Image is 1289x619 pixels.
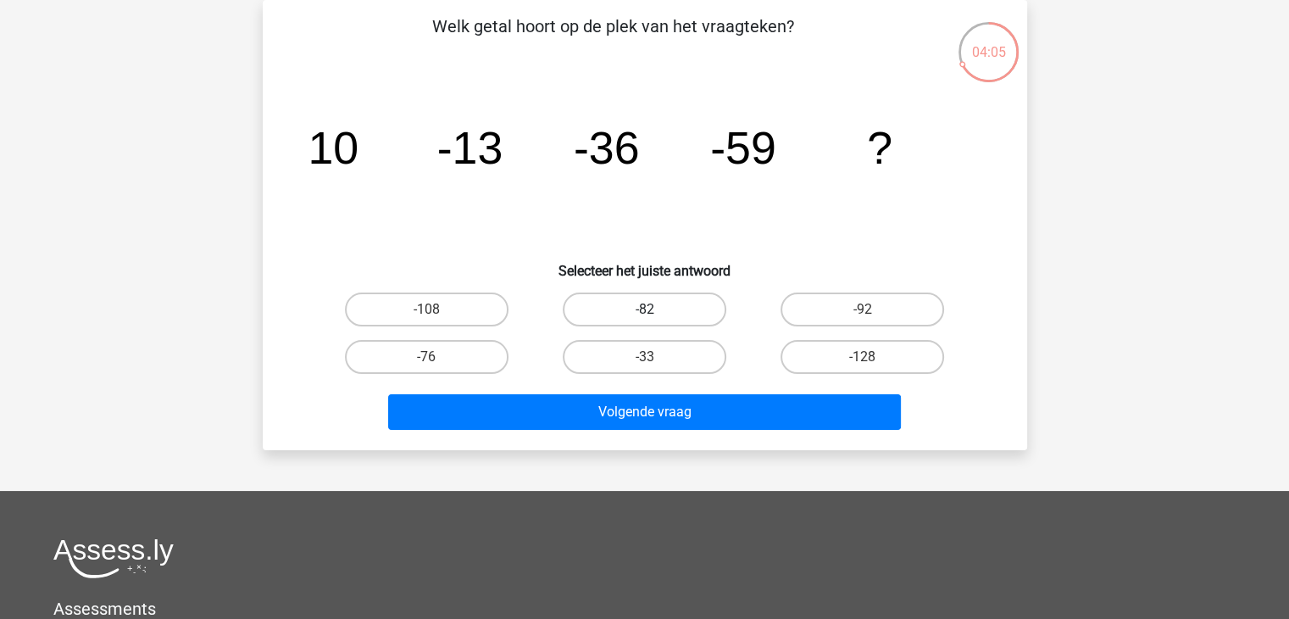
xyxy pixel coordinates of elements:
h5: Assessments [53,599,1236,619]
div: 04:05 [957,20,1020,63]
tspan: -13 [436,122,503,173]
h6: Selecteer het juiste antwoord [290,249,1000,279]
img: Assessly logo [53,538,174,578]
tspan: 10 [308,122,358,173]
p: Welk getal hoort op de plek van het vraagteken? [290,14,936,64]
label: -92 [781,293,944,326]
tspan: ? [867,122,892,173]
label: -33 [563,340,726,374]
label: -82 [563,293,726,326]
label: -76 [345,340,508,374]
label: -128 [781,340,944,374]
tspan: -59 [710,122,776,173]
tspan: -36 [573,122,639,173]
label: -108 [345,293,508,326]
button: Volgende vraag [388,394,901,430]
